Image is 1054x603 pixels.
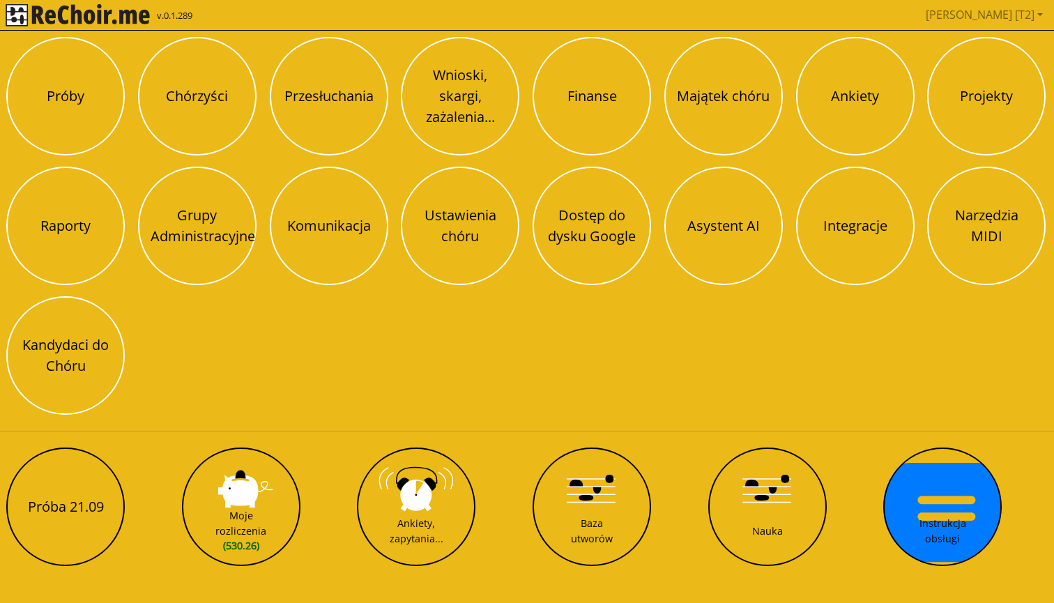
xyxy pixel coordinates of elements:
button: Przesłuchania [270,37,388,155]
button: Komunikacja [270,167,388,285]
div: Ankiety, zapytania... [390,516,443,546]
button: Kandydaci do Chóru [6,296,125,415]
button: Majątek chóru [664,37,783,155]
button: Integracje [796,167,915,285]
button: Próby [6,37,125,155]
button: Finanse [533,37,651,155]
button: Raporty [6,167,125,285]
button: Asystent AI [664,167,783,285]
button: Wnioski, skargi, zażalenia... [401,37,519,155]
button: Baza utworów [533,448,651,566]
a: [PERSON_NAME] [T2] [920,1,1048,29]
button: Ankiety [796,37,915,155]
button: Chórzyści [138,37,257,155]
button: Dostęp do dysku Google [533,167,651,285]
span: v.0.1.289 [157,9,192,23]
div: Instrukcja obsługi [919,516,966,546]
span: (530.26) [215,538,266,554]
img: rekłajer mi [6,4,150,26]
button: Próba 21.09 [6,448,125,566]
div: Nauka [752,524,783,539]
button: Grupy Administracyjne [138,167,257,285]
button: Narzędzia MIDI [927,167,1046,285]
button: Instrukcja obsługi [883,448,1002,566]
button: Nauka [708,448,827,566]
button: Moje rozliczenia(530.26) [182,448,300,566]
button: Ankiety, zapytania... [357,448,475,566]
div: Moje rozliczenia [215,508,266,554]
button: Projekty [927,37,1046,155]
button: Ustawienia chóru [401,167,519,285]
div: Baza utworów [571,516,613,546]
